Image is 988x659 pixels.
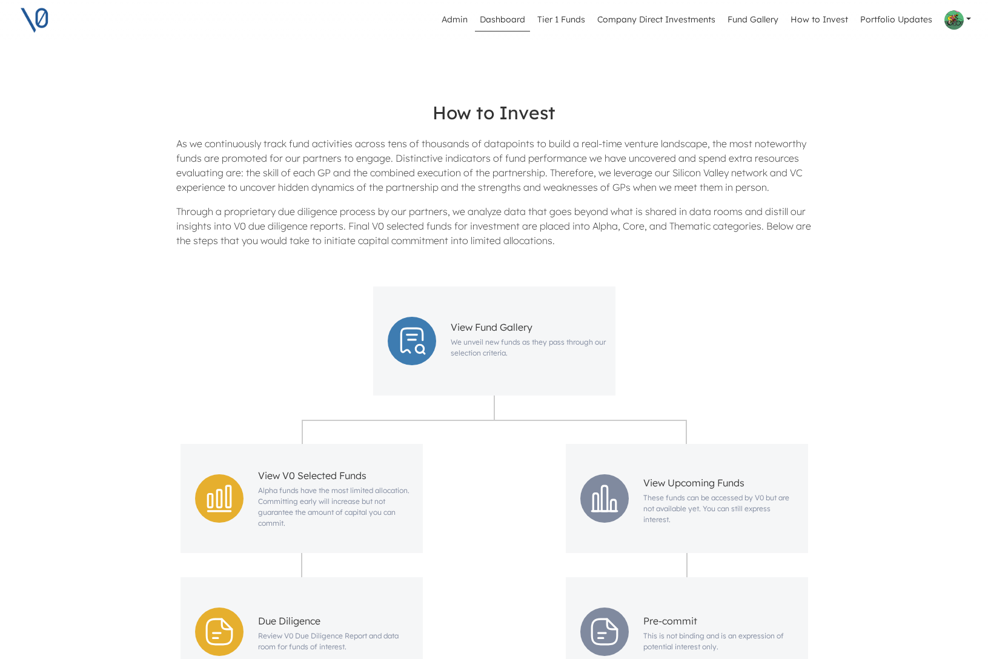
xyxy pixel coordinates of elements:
span: Alpha funds have the most limited allocation. Committing early will increase but not guarantee th... [258,485,413,529]
span: View Upcoming Funds [643,475,798,490]
p: As we continuously track fund activities across tens of thousands of datapoints to build a real-t... [176,136,812,194]
a: How to Invest [786,8,853,31]
a: Portfolio Updates [855,8,937,31]
img: Profile [944,10,964,30]
a: View Fund Gallery [451,320,606,334]
p: Through a proprietary due diligence process by our partners, we analyze data that goes beyond wha... [176,204,812,248]
span: Review V0 Due Diligence Report and data room for funds of interest. [258,631,413,652]
a: Company Direct Investments [592,8,720,31]
span: These funds can be accessed by V0 but are not available yet. You can still express interest. [643,492,798,525]
span: This is not binding and is an expression of potential interest only. [643,631,798,652]
a: Admin [437,8,472,31]
span: Due Diligence [258,614,413,628]
span: We unveil new funds as they pass through our selection criteria. [451,337,606,359]
a: View V0 Selected Funds [258,468,413,483]
a: Tier 1 Funds [532,8,590,31]
span: View V0 Selected Funds [258,469,366,482]
img: V0 logo [19,5,50,35]
span: View Fund Gallery [451,321,532,333]
div: How to Invest [102,90,887,136]
span: Pre-commit [643,614,798,628]
a: Dashboard [475,8,530,31]
a: Fund Gallery [723,8,783,31]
